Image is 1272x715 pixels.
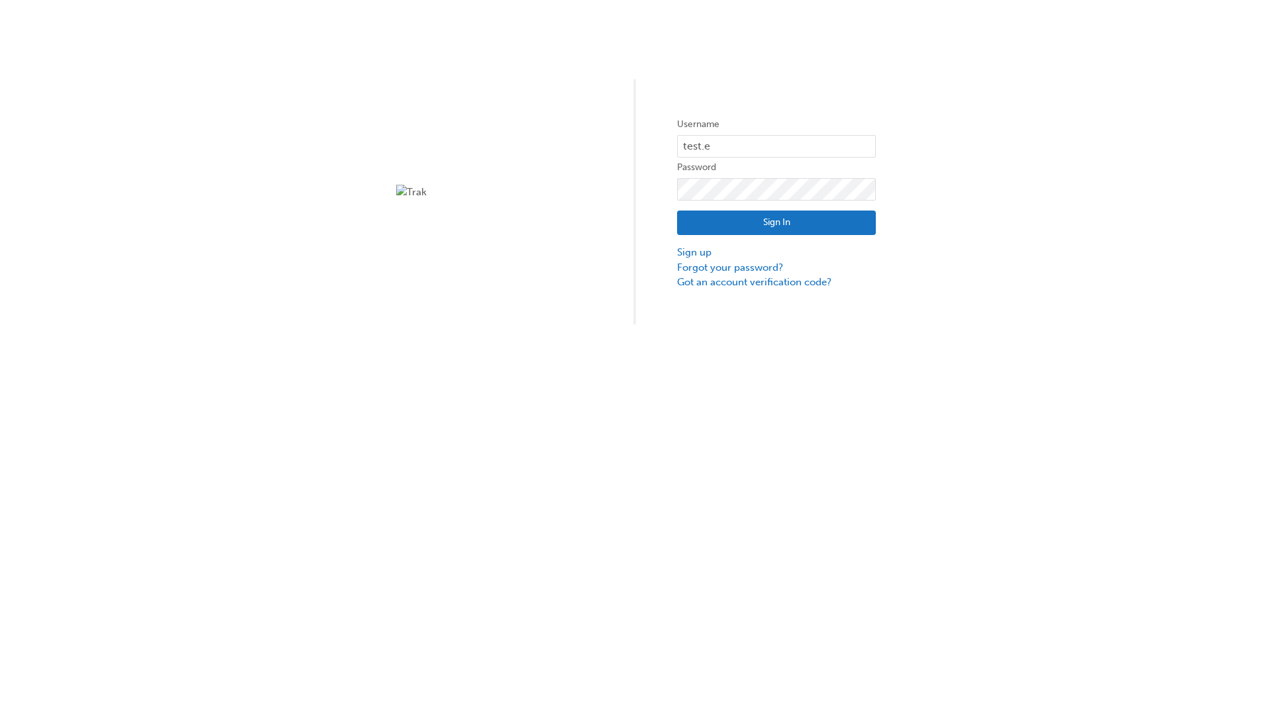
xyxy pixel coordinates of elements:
[677,245,876,260] a: Sign up
[677,160,876,175] label: Password
[396,185,595,200] img: Trak
[677,117,876,132] label: Username
[677,260,876,275] a: Forgot your password?
[677,135,876,158] input: Username
[677,211,876,236] button: Sign In
[677,275,876,290] a: Got an account verification code?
